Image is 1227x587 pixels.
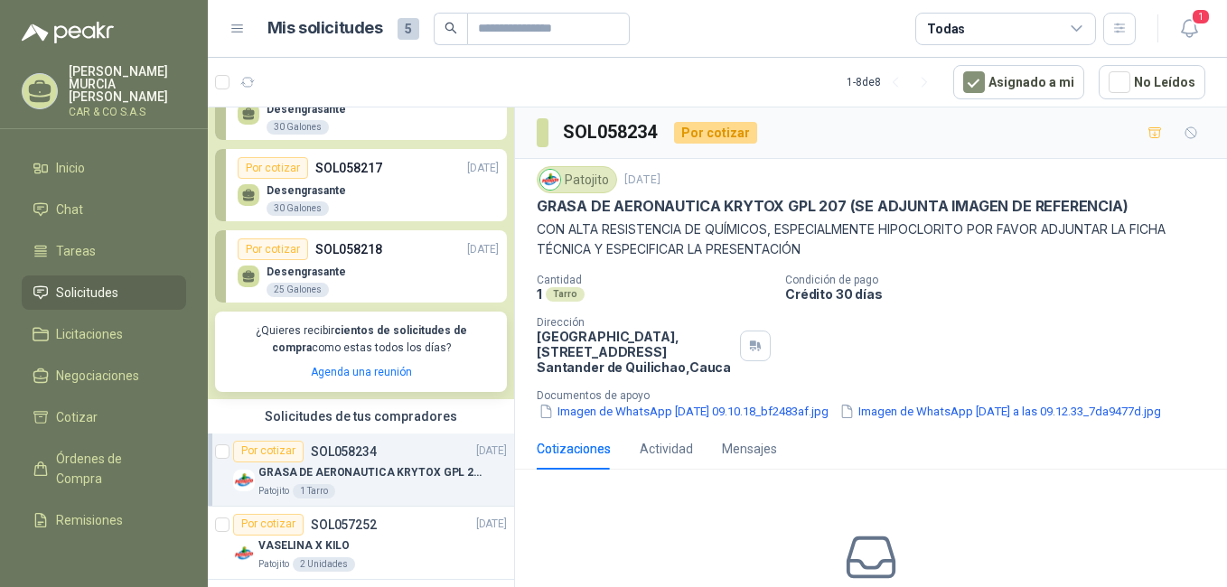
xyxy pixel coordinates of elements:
[56,241,96,261] span: Tareas
[22,359,186,393] a: Negociaciones
[56,324,123,344] span: Licitaciones
[267,103,346,116] p: Desengrasante
[258,537,350,554] p: VASELINA X KILO
[22,275,186,310] a: Solicitudes
[233,470,255,491] img: Company Logo
[537,439,611,459] div: Cotizaciones
[267,15,383,42] h1: Mis solicitudes
[1173,13,1205,45] button: 1
[22,503,186,537] a: Remisiones
[208,507,514,580] a: Por cotizarSOL057252[DATE] Company LogoVASELINA X KILOPatojito2 Unidades
[537,274,771,286] p: Cantidad
[838,402,1163,421] button: Imagen de WhatsApp [DATE] a las 09.12.33_7da9477d.jpg
[785,286,1220,302] p: Crédito 30 días
[267,120,329,135] div: 30 Galones
[537,219,1205,259] p: CON ALTA RESISTENCIA DE QUÍMICOS, ESPECIALMENTE HIPOCLORITO POR FAVOR ADJUNTAR LA FICHA TÉCNICA Y...
[546,287,585,302] div: Tarro
[563,118,660,146] h3: SOL058234
[22,234,186,268] a: Tareas
[233,543,255,564] img: Company Logo
[467,241,499,258] p: [DATE]
[267,283,329,297] div: 25 Galones
[537,316,733,329] p: Dirección
[208,399,514,433] div: Solicitudes de tus compradores
[272,324,467,354] b: cientos de solicitudes de compra
[674,122,757,144] div: Por cotizar
[69,107,186,117] p: CAR & CO S.A.S
[624,172,660,189] p: [DATE]
[258,484,289,498] p: Patojito
[537,166,617,193] div: Patojito
[22,317,186,351] a: Licitaciones
[258,464,483,481] p: GRASA DE AERONAUTICA KRYTOX GPL 207 (SE ADJUNTA IMAGEN DE REFERENCIA)
[722,439,777,459] div: Mensajes
[476,516,507,533] p: [DATE]
[311,445,377,458] p: SOL058234
[293,484,335,498] div: 1 Tarro
[267,184,346,197] p: Desengrasante
[267,201,329,216] div: 30 Galones
[56,283,118,303] span: Solicitudes
[537,389,1220,402] p: Documentos de apoyo
[315,158,382,178] p: SOL058217
[22,442,186,496] a: Órdenes de Compra
[238,238,308,260] div: Por cotizar
[927,19,965,39] div: Todas
[238,157,308,179] div: Por cotizar
[847,68,939,97] div: 1 - 8 de 8
[537,197,1129,216] p: GRASA DE AERONAUTICA KRYTOX GPL 207 (SE ADJUNTA IMAGEN DE REFERENCIA)
[56,449,169,489] span: Órdenes de Compra
[315,239,382,259] p: SOL058218
[537,402,830,421] button: Imagen de WhatsApp [DATE] 09.10.18_bf2483af.jpg
[953,65,1084,99] button: Asignado a mi
[311,518,377,531] p: SOL057252
[56,366,139,386] span: Negociaciones
[233,514,304,536] div: Por cotizar
[398,18,419,40] span: 5
[56,158,85,178] span: Inicio
[215,230,507,303] a: Por cotizarSOL058218[DATE] Desengrasante25 Galones
[467,160,499,177] p: [DATE]
[258,557,289,572] p: Patojito
[233,441,304,462] div: Por cotizar
[208,433,514,507] a: Por cotizarSOL058234[DATE] Company LogoGRASA DE AERONAUTICA KRYTOX GPL 207 (SE ADJUNTA IMAGEN DE ...
[445,22,457,34] span: search
[56,510,123,530] span: Remisiones
[226,322,496,357] p: ¿Quieres recibir como estas todos los días?
[537,286,542,302] p: 1
[785,274,1220,286] p: Condición de pago
[22,151,186,185] a: Inicio
[1191,8,1211,25] span: 1
[56,200,83,219] span: Chat
[1099,65,1205,99] button: No Leídos
[640,439,693,459] div: Actividad
[476,443,507,460] p: [DATE]
[22,400,186,434] a: Cotizar
[56,407,98,427] span: Cotizar
[215,149,507,221] a: Por cotizarSOL058217[DATE] Desengrasante30 Galones
[311,366,412,378] a: Agenda una reunión
[540,170,560,190] img: Company Logo
[267,266,346,278] p: Desengrasante
[22,192,186,227] a: Chat
[22,22,114,43] img: Logo peakr
[537,329,733,375] p: [GEOGRAPHIC_DATA], [STREET_ADDRESS] Santander de Quilichao , Cauca
[293,557,355,572] div: 2 Unidades
[69,65,186,103] p: [PERSON_NAME] MURCIA [PERSON_NAME]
